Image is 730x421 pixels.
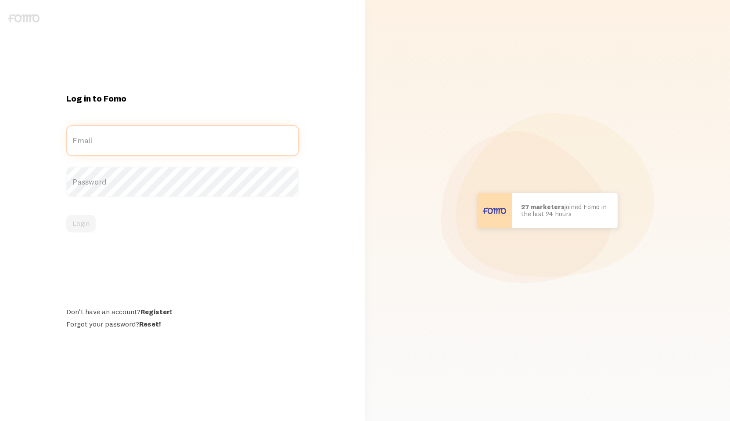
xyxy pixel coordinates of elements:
[66,167,299,197] label: Password
[521,203,565,211] b: 27 marketers
[66,93,299,104] h1: Log in to Fomo
[140,307,172,316] a: Register!
[66,125,299,156] label: Email
[66,319,299,328] div: Forgot your password?
[521,203,609,218] p: joined Fomo in the last 24 hours
[477,193,512,228] img: User avatar
[8,14,40,22] img: fomo-logo-gray-b99e0e8ada9f9040e2984d0d95b3b12da0074ffd48d1e5cb62ac37fc77b0b268.svg
[66,307,299,316] div: Don't have an account?
[139,319,161,328] a: Reset!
